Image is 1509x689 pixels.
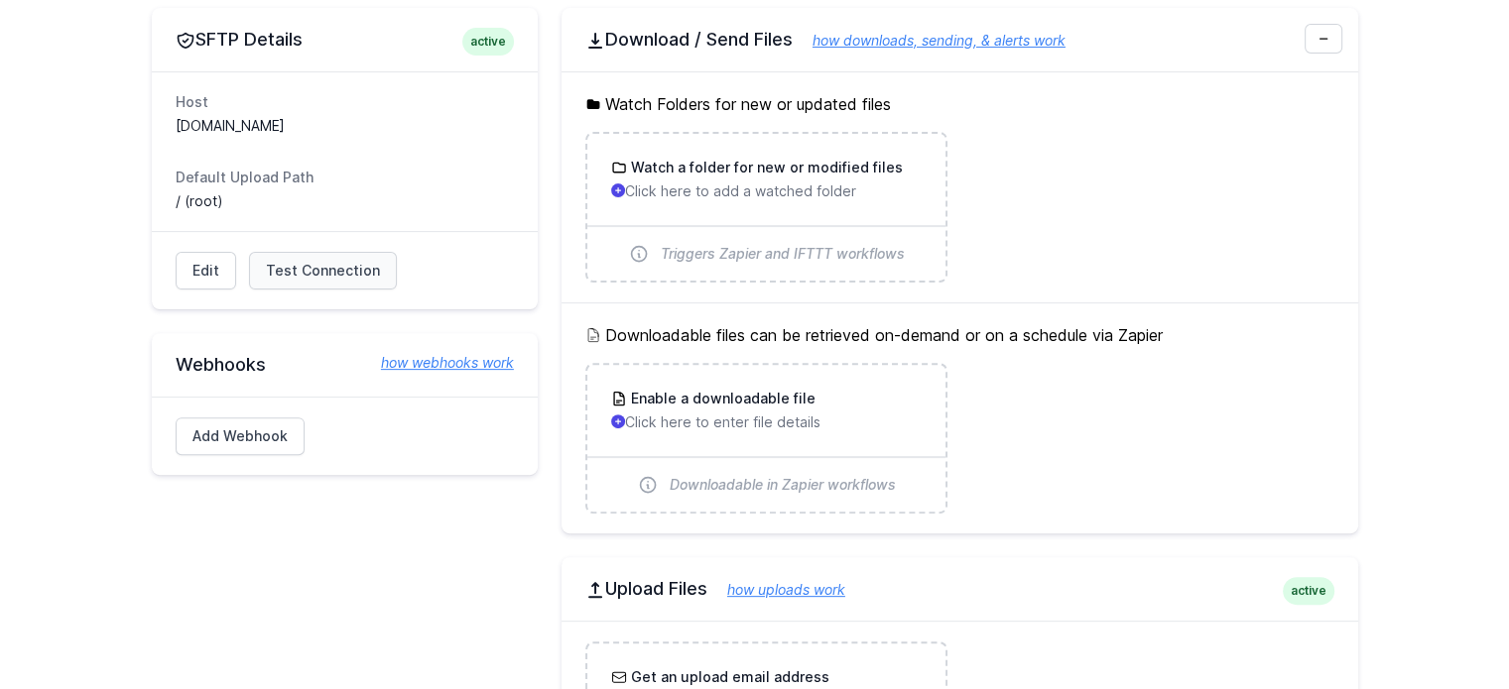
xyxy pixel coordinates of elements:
a: Edit [176,252,236,289]
span: Downloadable in Zapier workflows [670,475,896,495]
iframe: Drift Widget Chat Controller [1410,590,1485,665]
dd: / (root) [176,191,514,211]
span: active [462,28,514,56]
p: Click here to add a watched folder [611,181,922,201]
h3: Get an upload email address [627,667,829,687]
a: Enable a downloadable file Click here to enter file details Downloadable in Zapier workflows [587,365,945,512]
h2: Upload Files [585,577,1334,601]
h3: Enable a downloadable file [627,389,816,408]
dt: Default Upload Path [176,168,514,187]
a: Watch a folder for new or modified files Click here to add a watched folder Triggers Zapier and I... [587,134,945,281]
dd: [DOMAIN_NAME] [176,116,514,136]
span: Triggers Zapier and IFTTT workflows [661,244,905,264]
a: how uploads work [707,581,845,598]
span: active [1283,577,1334,605]
a: Add Webhook [176,417,305,455]
dt: Host [176,92,514,112]
p: Click here to enter file details [611,412,922,432]
h2: Webhooks [176,353,514,377]
h2: SFTP Details [176,28,514,52]
a: Test Connection [249,252,397,289]
h3: Watch a folder for new or modified files [627,158,903,177]
a: how webhooks work [361,353,514,373]
h5: Watch Folders for new or updated files [585,92,1334,116]
span: Test Connection [266,261,380,281]
h5: Downloadable files can be retrieved on-demand or on a schedule via Zapier [585,323,1334,347]
h2: Download / Send Files [585,28,1334,52]
a: how downloads, sending, & alerts work [793,32,1066,49]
